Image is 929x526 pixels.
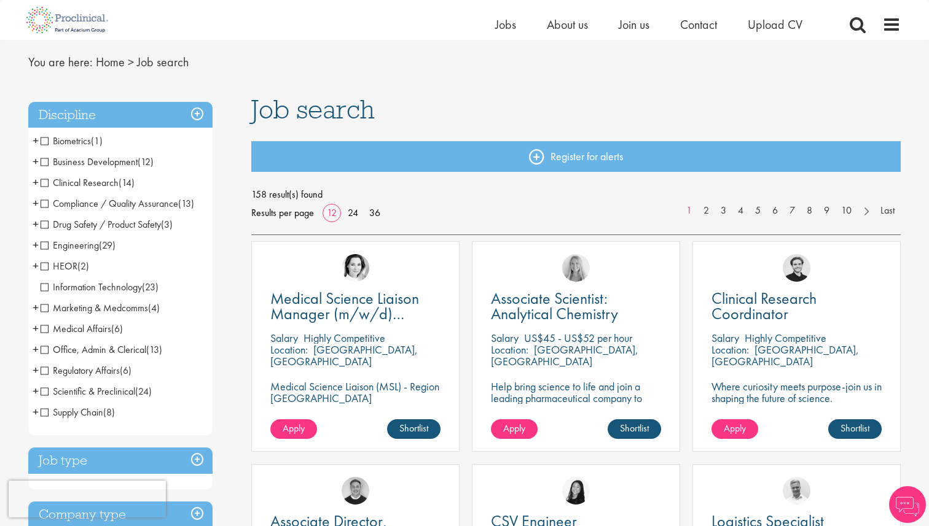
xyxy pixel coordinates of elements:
[503,422,525,435] span: Apply
[387,419,441,439] a: Shortlist
[41,280,142,293] span: Information Technology
[270,288,419,339] span: Medical Science Liaison Manager (m/w/d) Nephrologie
[270,342,308,357] span: Location:
[41,260,89,273] span: HEOR
[323,206,341,219] a: 12
[41,385,135,398] span: Scientific & Preclinical
[801,204,818,218] a: 8
[562,254,590,282] img: Shannon Briggs
[33,257,39,275] span: +
[711,342,859,368] p: [GEOGRAPHIC_DATA], [GEOGRAPHIC_DATA]
[41,197,194,210] span: Compliance / Quality Assurance
[41,134,91,147] span: Biometrics
[41,406,103,419] span: Supply Chain
[749,204,767,218] a: 5
[33,298,39,317] span: +
[178,197,194,210] span: (13)
[138,155,154,168] span: (12)
[491,342,638,368] p: [GEOGRAPHIC_DATA], [GEOGRAPHIC_DATA]
[680,17,717,33] a: Contact
[146,343,162,356] span: (13)
[491,381,661,439] p: Help bring science to life and join a leading pharmaceutical company to play a key role in delive...
[304,331,385,345] p: Highly Competitive
[766,204,784,218] a: 6
[270,331,298,345] span: Salary
[251,141,901,172] a: Register for alerts
[33,131,39,150] span: +
[33,215,39,233] span: +
[28,102,213,128] h3: Discipline
[342,254,369,282] img: Greta Prestel
[28,54,93,70] span: You are here:
[111,322,123,335] span: (6)
[41,322,123,335] span: Medical Affairs
[283,422,305,435] span: Apply
[120,364,131,377] span: (6)
[711,342,749,357] span: Location:
[270,381,441,404] p: Medical Science Liaison (MSL) - Region [GEOGRAPHIC_DATA]
[697,204,715,218] a: 2
[142,280,159,293] span: (23)
[103,406,115,419] span: (8)
[41,364,131,377] span: Regulatory Affairs
[41,406,115,419] span: Supply Chain
[783,254,810,282] a: Nico Kohlwes
[251,93,375,126] span: Job search
[41,176,135,189] span: Clinical Research
[251,185,901,204] span: 158 result(s) found
[270,419,317,439] a: Apply
[33,340,39,358] span: +
[342,477,369,505] img: Bo Forsen
[41,218,173,231] span: Drug Safety / Product Safety
[251,204,314,222] span: Results per page
[608,419,661,439] a: Shortlist
[137,54,189,70] span: Job search
[724,422,746,435] span: Apply
[41,343,146,356] span: Office, Admin & Clerical
[33,173,39,191] span: +
[270,342,418,368] p: [GEOGRAPHIC_DATA], [GEOGRAPHIC_DATA]
[41,322,111,335] span: Medical Affairs
[33,403,39,421] span: +
[77,260,89,273] span: (2)
[562,477,590,505] a: Numhom Sudsok
[41,239,116,252] span: Engineering
[41,301,160,314] span: Marketing & Medcomms
[783,477,810,505] img: Joshua Bye
[41,260,77,273] span: HEOR
[619,17,649,33] a: Join us
[41,218,161,231] span: Drug Safety / Product Safety
[161,218,173,231] span: (3)
[33,319,39,338] span: +
[748,17,802,33] span: Upload CV
[491,291,661,322] a: Associate Scientist: Analytical Chemistry
[33,361,39,379] span: +
[547,17,588,33] a: About us
[41,134,103,147] span: Biometrics
[41,155,154,168] span: Business Development
[711,381,882,404] p: Where curiosity meets purpose-join us in shaping the future of science.
[491,331,519,345] span: Salary
[96,54,125,70] a: breadcrumb link
[135,385,152,398] span: (24)
[33,236,39,254] span: +
[711,288,817,324] span: Clinical Research Coordinator
[41,176,119,189] span: Clinical Research
[491,419,538,439] a: Apply
[28,447,213,474] h3: Job type
[41,301,148,314] span: Marketing & Medcomms
[491,342,528,357] span: Location:
[495,17,516,33] a: Jobs
[680,204,698,218] a: 1
[745,331,826,345] p: Highly Competitive
[835,204,858,218] a: 10
[41,385,152,398] span: Scientific & Preclinical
